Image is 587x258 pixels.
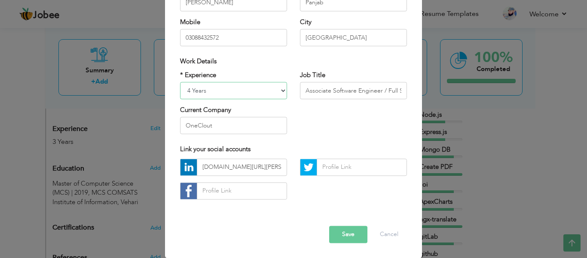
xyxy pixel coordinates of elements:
[300,71,325,80] label: Job Title
[329,226,367,243] button: Save
[180,106,231,115] label: Current Company
[300,159,317,175] img: Twitter
[197,159,287,176] input: Profile Link
[180,71,216,80] label: * Experience
[317,159,407,176] input: Profile Link
[300,18,312,27] label: City
[180,159,197,175] img: linkedin
[180,18,200,27] label: Mobile
[197,182,287,199] input: Profile Link
[371,226,407,243] button: Cancel
[180,57,217,66] span: Work Details
[180,145,251,154] span: Link your social accounts
[180,183,197,199] img: facebook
